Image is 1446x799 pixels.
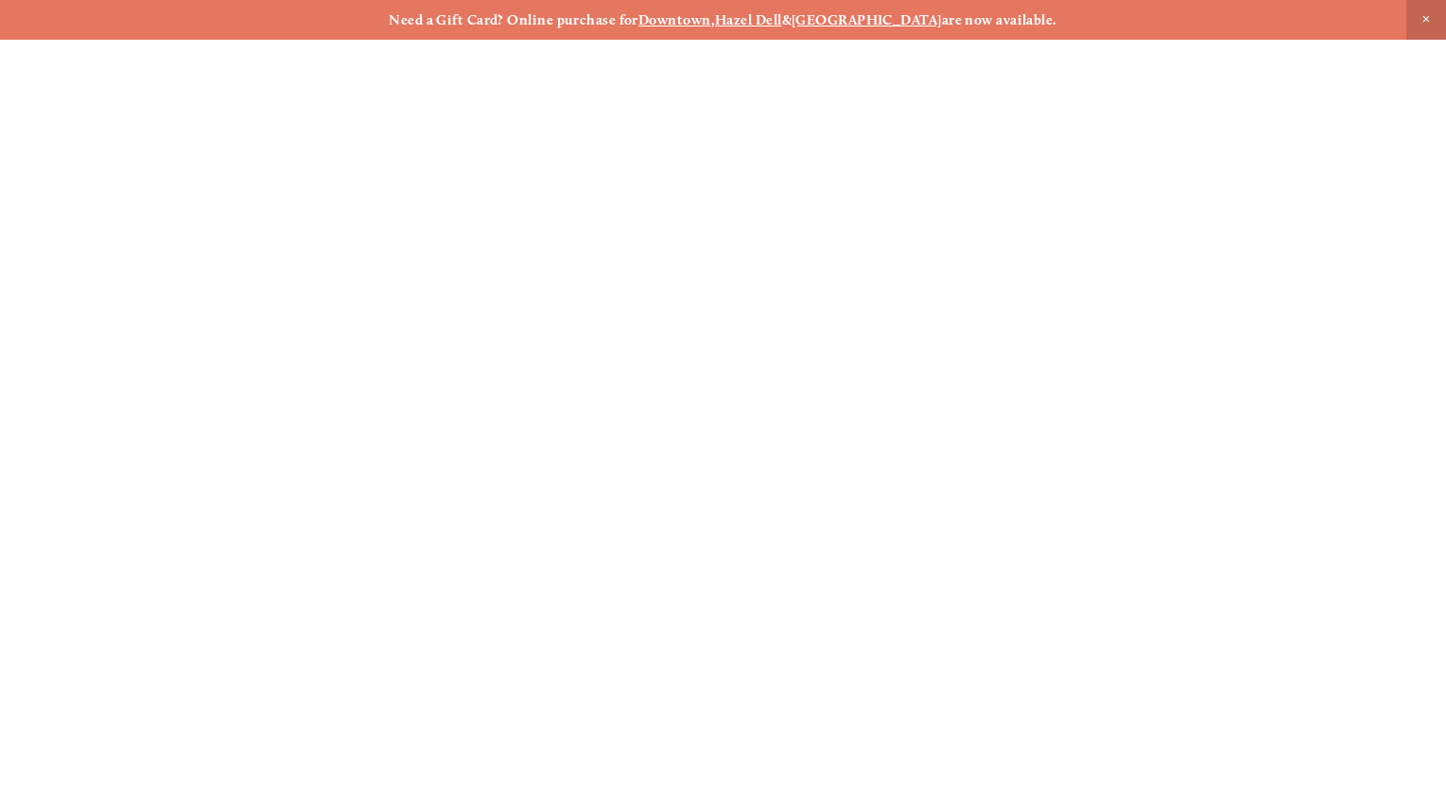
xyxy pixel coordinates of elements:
[711,11,715,28] strong: ,
[389,11,638,28] strong: Need a Gift Card? Online purchase for
[782,11,792,28] strong: &
[792,11,942,28] a: [GEOGRAPHIC_DATA]
[715,11,782,28] a: Hazel Dell
[942,11,1057,28] strong: are now available.
[638,11,711,28] a: Downtown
